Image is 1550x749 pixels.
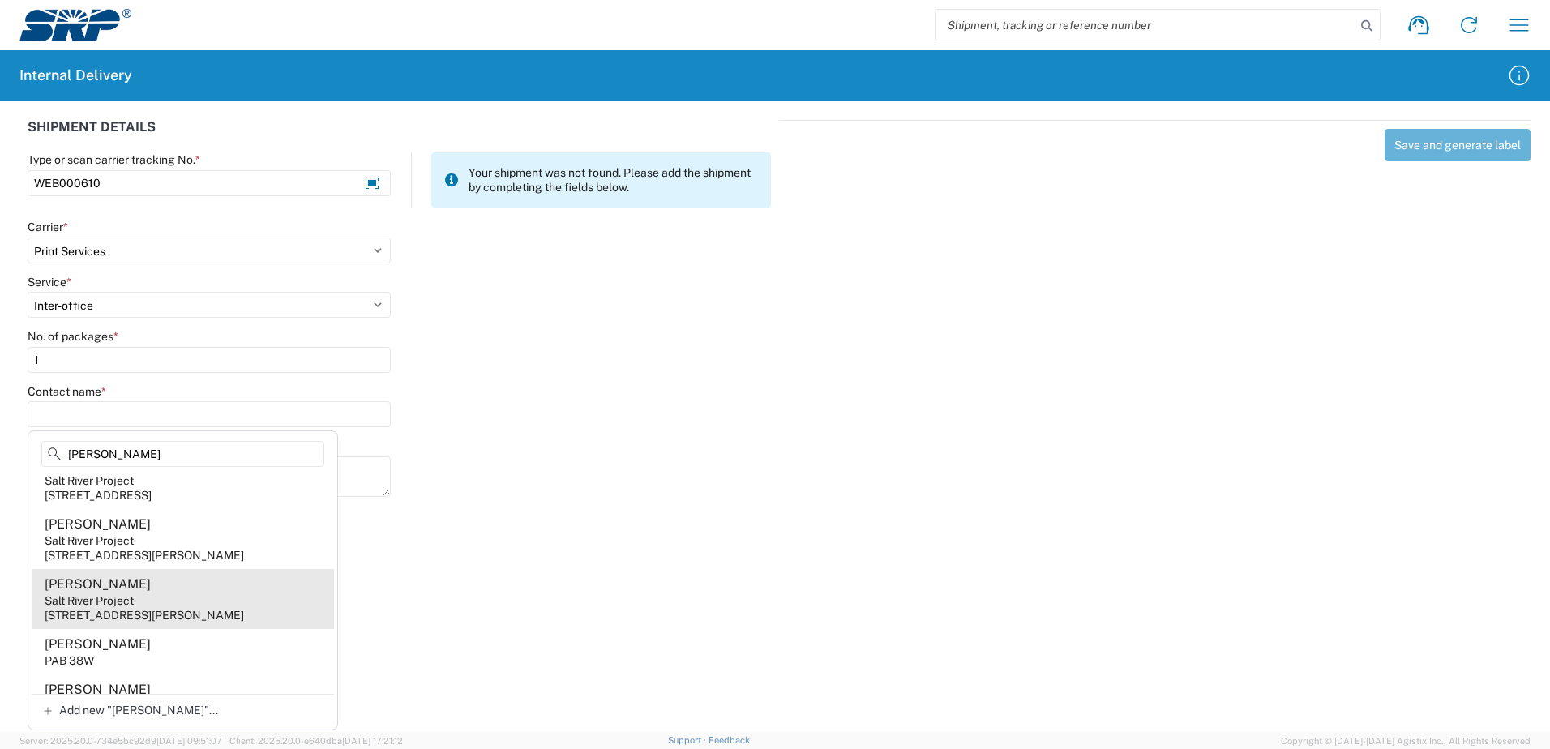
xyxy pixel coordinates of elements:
label: No. of packages [28,329,118,344]
span: Client: 2025.20.0-e640dba [229,736,403,746]
div: Salt River Project [45,593,134,608]
span: Your shipment was not found. Please add the shipment by completing the fields below. [469,165,758,195]
h2: Internal Delivery [19,66,132,85]
a: Feedback [709,735,750,745]
span: [DATE] 17:21:12 [342,736,403,746]
div: [PERSON_NAME] [45,576,151,593]
div: [PERSON_NAME] [45,516,151,533]
img: srp [19,9,131,41]
div: [STREET_ADDRESS][PERSON_NAME] [45,548,244,563]
div: Salt River Project [45,473,134,488]
label: Service [28,275,71,289]
label: Contact name [28,384,106,399]
div: Salt River Project [45,533,134,548]
input: Shipment, tracking or reference number [936,10,1355,41]
span: [DATE] 09:51:07 [156,736,222,746]
span: Copyright © [DATE]-[DATE] Agistix Inc., All Rights Reserved [1281,734,1531,748]
div: [PERSON_NAME] [45,636,151,653]
div: [STREET_ADDRESS][PERSON_NAME] [45,608,244,623]
div: [PERSON_NAME] [45,681,151,699]
div: PAB 38W [45,653,94,668]
div: [STREET_ADDRESS] [45,488,152,503]
a: Support [668,735,709,745]
div: SHIPMENT DETAILS [28,120,771,152]
label: Type or scan carrier tracking No. [28,152,200,167]
label: Carrier [28,220,68,234]
span: Add new "[PERSON_NAME]"... [59,703,218,717]
span: Server: 2025.20.0-734e5bc92d9 [19,736,222,746]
